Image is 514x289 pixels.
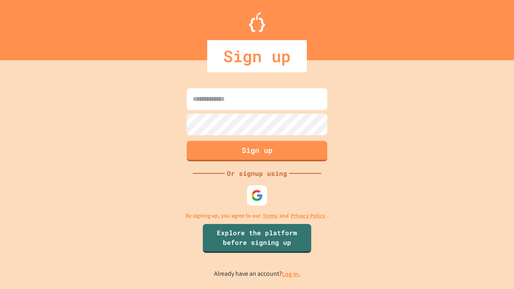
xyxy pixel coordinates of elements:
[291,212,325,220] a: Privacy Policy
[203,224,311,253] a: Explore the platform before signing up
[186,212,329,220] p: By signing up, you agree to our and .
[207,40,307,72] div: Sign up
[447,222,506,256] iframe: chat widget
[282,270,300,278] a: Log in.
[214,269,300,279] p: Already have an account?
[480,257,506,281] iframe: chat widget
[225,169,289,178] div: Or signup using
[251,189,263,201] img: google-icon.svg
[249,12,265,32] img: Logo.svg
[263,212,277,220] a: Terms
[187,141,327,161] button: Sign up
